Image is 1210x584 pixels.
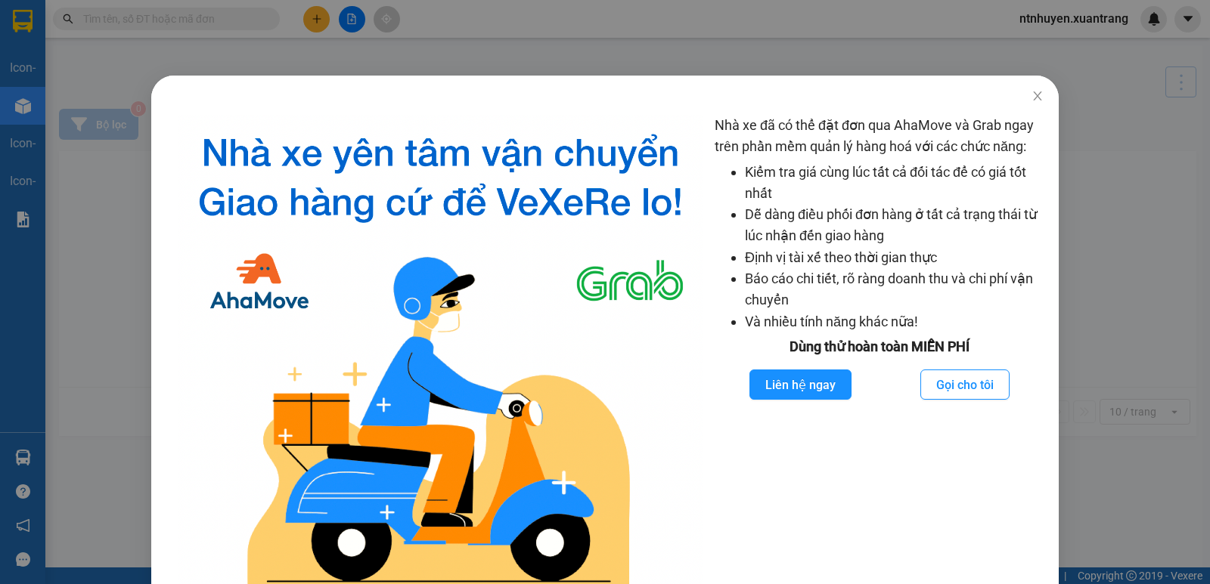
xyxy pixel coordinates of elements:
li: Dễ dàng điều phối đơn hàng ở tất cả trạng thái từ lúc nhận đến giao hàng [745,204,1044,247]
button: Close [1016,76,1059,118]
li: Kiểm tra giá cùng lúc tất cả đối tác để có giá tốt nhất [745,162,1044,205]
span: close [1032,90,1044,102]
div: Dùng thử hoàn toàn MIỄN PHÍ [715,336,1044,357]
button: Liên hệ ngay [749,369,852,400]
li: Định vị tài xế theo thời gian thực [745,247,1044,268]
li: Báo cáo chi tiết, rõ ràng doanh thu và chi phí vận chuyển [745,268,1044,311]
li: Và nhiều tính năng khác nữa! [745,311,1044,332]
span: Gọi cho tôi [936,375,994,394]
span: Liên hệ ngay [765,375,836,394]
button: Gọi cho tôi [920,369,1010,400]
